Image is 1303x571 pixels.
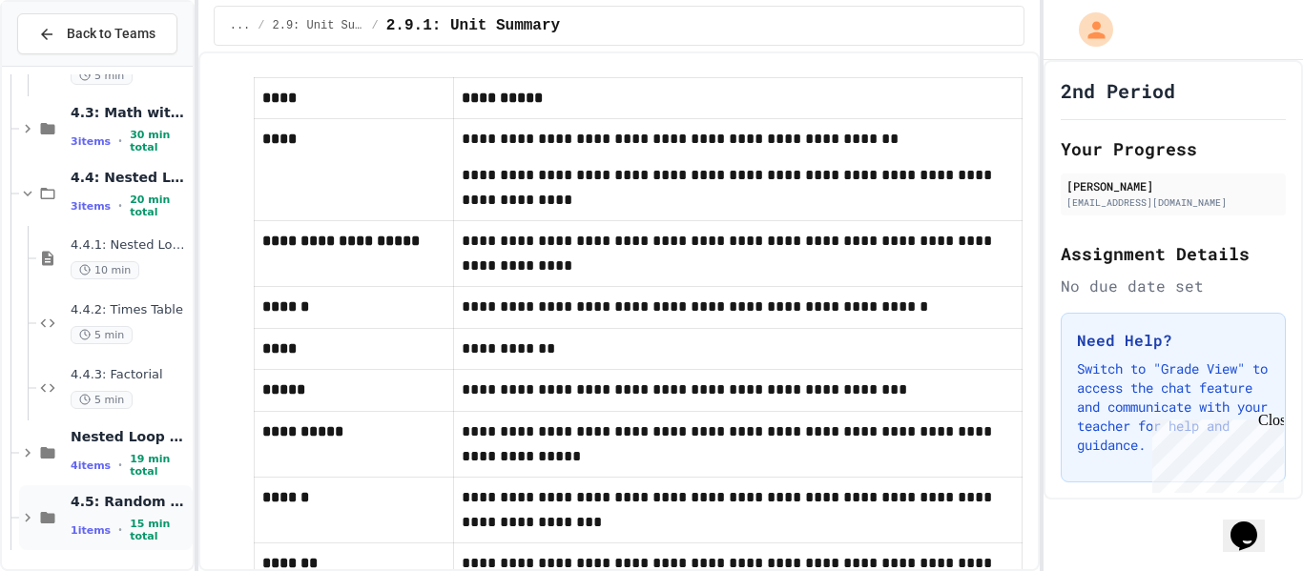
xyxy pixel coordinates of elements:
[71,428,189,445] span: Nested Loop Practice
[130,194,189,218] span: 20 min total
[71,135,111,148] span: 3 items
[71,524,111,537] span: 1 items
[273,18,364,33] span: 2.9: Unit Summary
[258,18,264,33] span: /
[1061,135,1286,162] h2: Your Progress
[230,18,251,33] span: ...
[71,104,189,121] span: 4.3: Math with Loops
[71,493,189,510] span: 4.5: Random Numbers
[71,459,111,472] span: 4 items
[8,8,132,121] div: Chat with us now!Close
[71,67,133,85] span: 5 min
[118,458,122,473] span: •
[1145,412,1284,493] iframe: chat widget
[118,198,122,214] span: •
[118,522,122,538] span: •
[386,14,560,37] span: 2.9.1: Unit Summary
[1066,177,1280,194] div: [PERSON_NAME]
[1061,240,1286,267] h2: Assignment Details
[71,169,189,186] span: 4.4: Nested Loops
[67,24,155,44] span: Back to Teams
[71,302,189,318] span: 4.4.2: Times Table
[130,129,189,153] span: 30 min total
[130,453,189,478] span: 19 min total
[1077,329,1270,352] h3: Need Help?
[372,18,379,33] span: /
[1061,275,1286,297] div: No due date set
[1223,495,1284,552] iframe: chat widget
[1066,195,1280,210] div: [EMAIL_ADDRESS][DOMAIN_NAME]
[1077,359,1270,455] p: Switch to "Grade View" to access the chat feature and communicate with your teacher for help and ...
[1059,8,1118,51] div: My Account
[17,13,177,54] button: Back to Teams
[1061,77,1175,104] h1: 2nd Period
[71,326,133,344] span: 5 min
[71,261,139,279] span: 10 min
[71,237,189,254] span: 4.4.1: Nested Loops
[130,518,189,542] span: 15 min total
[71,367,189,383] span: 4.4.3: Factorial
[71,200,111,213] span: 3 items
[118,133,122,149] span: •
[71,391,133,409] span: 5 min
